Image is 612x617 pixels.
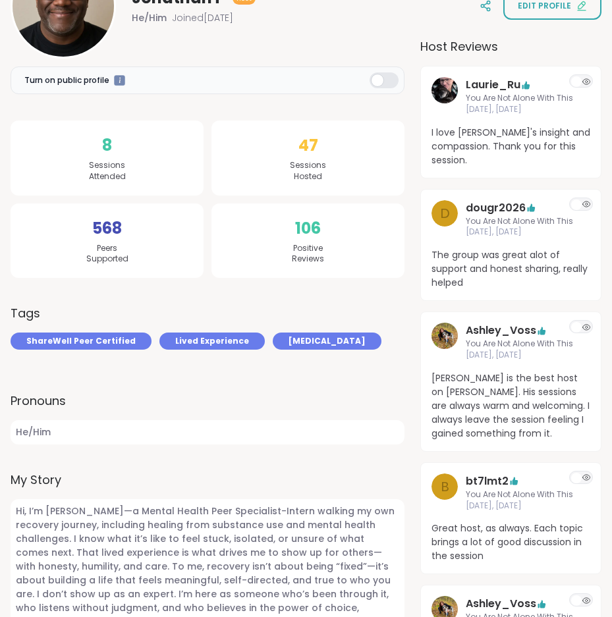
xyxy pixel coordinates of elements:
[466,500,573,512] span: [DATE], [DATE]
[431,200,458,238] a: d
[440,203,450,223] span: d
[466,473,509,489] a: bt7lmt2
[466,216,573,227] span: You Are Not Alone With This
[114,75,125,86] iframe: Spotlight
[466,200,526,216] a: dougr2026
[466,77,520,93] a: Laurie_Ru
[466,227,573,238] span: [DATE], [DATE]
[466,93,573,104] span: You Are Not Alone With This
[11,471,404,489] label: My Story
[431,77,458,115] a: Laurie_Ru
[289,335,366,347] span: [MEDICAL_DATA]
[11,420,404,444] span: He/Him
[466,323,536,338] a: Ashley_Voss
[132,11,167,24] span: He/Him
[431,126,590,167] span: I love [PERSON_NAME]'s insight and compassion. Thank you for this session.
[466,350,573,361] span: [DATE], [DATE]
[431,522,590,563] span: Great host, as always. Each topic brings a lot of good discussion in the session
[292,243,324,265] span: Positive Reviews
[172,11,233,24] span: Joined [DATE]
[11,392,404,410] label: Pronouns
[298,134,318,157] span: 47
[431,371,590,441] span: [PERSON_NAME] is the best host on [PERSON_NAME]. His sessions are always warm and welcoming. I al...
[24,74,109,86] span: Turn on public profile
[466,489,573,500] span: You Are Not Alone With This
[26,335,136,347] span: ShareWell Peer Certified
[295,217,321,240] span: 106
[431,77,458,103] img: Laurie_Ru
[175,335,249,347] span: Lived Experience
[431,323,458,349] img: Ashley_Voss
[11,304,40,322] h3: Tags
[290,160,326,182] span: Sessions Hosted
[431,248,590,290] span: The group was great alot of support and honest sharing, really helped
[102,134,112,157] span: 8
[466,104,573,115] span: [DATE], [DATE]
[86,243,128,265] span: Peers Supported
[431,323,458,361] a: Ashley_Voss
[89,160,126,182] span: Sessions Attended
[92,217,122,240] span: 568
[431,473,458,512] a: b
[466,338,573,350] span: You Are Not Alone With This
[466,596,536,612] a: Ashley_Voss
[441,477,449,496] span: b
